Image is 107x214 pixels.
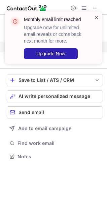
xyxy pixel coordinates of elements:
button: Add to email campaign [7,122,103,135]
span: Add to email campaign [18,126,72,131]
img: ContactOut v5.3.10 [7,4,47,12]
header: Monthly email limit reached [24,16,86,23]
button: Send email [7,106,103,118]
button: Find work email [7,139,103,148]
p: Upgrade now for unlimited email reveals or come back next month for more. [24,24,86,44]
span: Send email [19,110,44,115]
button: save-profile-one-click [7,74,103,86]
span: Notes [17,154,100,160]
span: AI write personalized message [19,94,90,99]
span: Find work email [17,140,100,146]
div: Save to List / ATS / CRM [19,77,91,83]
button: Notes [7,152,103,161]
button: Upgrade Now [24,48,78,59]
button: AI write personalized message [7,90,103,102]
img: error [10,16,21,27]
span: Upgrade Now [36,51,65,56]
